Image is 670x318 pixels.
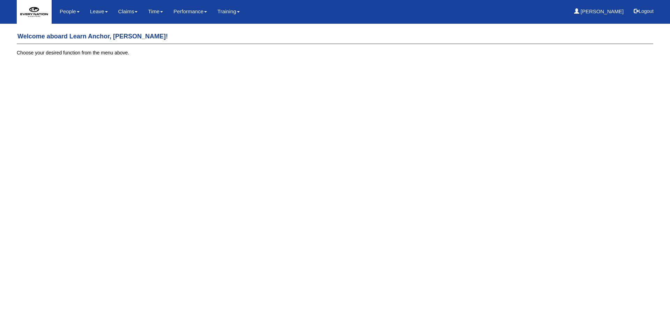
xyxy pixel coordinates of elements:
[574,3,624,20] a: [PERSON_NAME]
[60,3,80,20] a: People
[173,3,207,20] a: Performance
[148,3,163,20] a: Time
[118,3,138,20] a: Claims
[629,3,658,20] button: Logout
[217,3,240,20] a: Training
[17,0,52,24] img: 2Q==
[17,49,653,56] p: Choose your desired function from the menu above.
[17,30,653,44] h4: Welcome aboard Learn Anchor, [PERSON_NAME]!
[90,3,108,20] a: Leave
